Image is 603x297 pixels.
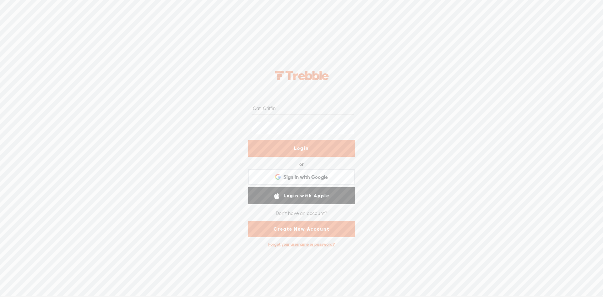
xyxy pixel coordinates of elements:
div: Don't have an account? [276,206,327,220]
div: or [299,159,304,169]
div: Sign in with Google [248,169,355,185]
div: Forgot your username or password? [265,239,338,250]
a: Login [248,140,355,157]
input: Username [252,102,354,115]
a: Login with Apple [248,187,355,204]
span: Sign in with Google [283,174,328,180]
a: Create New Account [248,221,355,237]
